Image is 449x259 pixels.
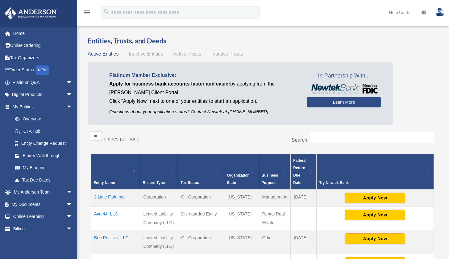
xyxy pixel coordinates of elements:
[4,101,79,113] a: My Entitiesarrow_drop_down
[91,207,140,230] td: Ava 44, LLC
[109,108,298,116] p: Questions about your application status? Contact Newtek at [PHONE_NUMBER]
[310,84,378,94] img: NewtekBankLogoSM.png
[307,71,381,81] span: In Partnership With...
[109,80,298,97] p: by applying from the [PERSON_NAME] Client Portal.
[435,8,444,17] img: User Pic
[140,230,178,254] td: Limited Liability Company (LLC)
[66,186,79,199] span: arrow_drop_down
[91,189,140,207] td: 3 Little Fish, Inc.
[224,230,259,254] td: [US_STATE]
[9,162,79,174] a: My Blueprint
[173,51,202,56] span: Active Trusts
[345,193,405,203] button: Apply Now
[88,36,437,46] h3: Entities, Trusts, and Deeds
[4,52,82,64] a: Tax Organizers
[129,51,163,56] span: Inactive Entities
[259,207,291,230] td: Rental Real Estate
[178,189,224,207] td: C - Corporation
[94,181,115,185] span: Entity Name
[4,235,82,247] a: Events Calendar
[4,223,82,235] a: Billingarrow_drop_down
[4,40,82,52] a: Online Ordering
[103,8,110,15] i: search
[227,173,249,185] span: Organization State
[262,173,278,185] span: Business Purpose
[66,223,79,235] span: arrow_drop_down
[140,207,178,230] td: Limited Liability Company (LLC)
[4,186,82,198] a: My Anderson Teamarrow_drop_down
[109,97,298,106] p: Click "Apply Now" next to one of your entities to start an application.
[307,97,381,107] a: Learn More
[259,230,291,254] td: Other
[66,211,79,223] span: arrow_drop_down
[291,154,317,190] th: Federal Return Due Date: Activate to sort
[83,11,91,16] a: menu
[109,81,230,86] span: Apply for business bank accounts faster and easier
[317,154,434,190] th: Try Newtek Bank : Activate to sort
[178,230,224,254] td: C - Corporation
[91,230,140,254] td: Bee Positive, LLC
[66,101,79,113] span: arrow_drop_down
[345,233,405,244] button: Apply Now
[9,174,79,186] a: Tax Due Dates
[104,136,139,141] label: entries per page
[178,207,224,230] td: Disregarded Entity
[109,71,298,80] p: Platinum Member Exclusive:
[291,230,317,254] td: [DATE]
[66,198,79,211] span: arrow_drop_down
[4,198,82,211] a: My Documentsarrow_drop_down
[224,189,259,207] td: [US_STATE]
[9,125,79,137] a: CTA Hub
[3,7,59,19] img: Anderson Advisors Platinum Portal
[4,64,82,77] a: Order StatusNEW
[143,181,165,185] span: Record Type
[4,76,82,89] a: Platinum Q&Aarrow_drop_down
[293,158,306,185] span: Federal Return Due Date
[4,211,82,223] a: Online Learningarrow_drop_down
[292,137,309,143] label: Search:
[140,189,178,207] td: Corporation
[319,179,424,186] div: Try Newtek Bank
[259,154,291,190] th: Business Purpose: Activate to sort
[140,154,178,190] th: Record Type: Activate to sort
[91,154,140,190] th: Entity Name: Activate to invert sorting
[181,181,199,185] span: Tax Status
[88,51,118,56] span: Active Entities
[345,210,405,220] button: Apply Now
[66,89,79,101] span: arrow_drop_down
[9,113,76,125] a: Overview
[178,154,224,190] th: Tax Status: Activate to sort
[9,137,79,150] a: Entity Change Request
[4,27,82,40] a: Home
[35,65,49,75] div: NEW
[224,154,259,190] th: Organization State: Activate to sort
[259,189,291,207] td: Management
[83,9,91,16] i: menu
[4,89,82,101] a: Digital Productsarrow_drop_down
[9,149,79,162] a: Binder Walkthrough
[291,189,317,207] td: [DATE]
[66,76,79,89] span: arrow_drop_down
[224,207,259,230] td: [US_STATE]
[211,51,243,56] span: Inactive Trusts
